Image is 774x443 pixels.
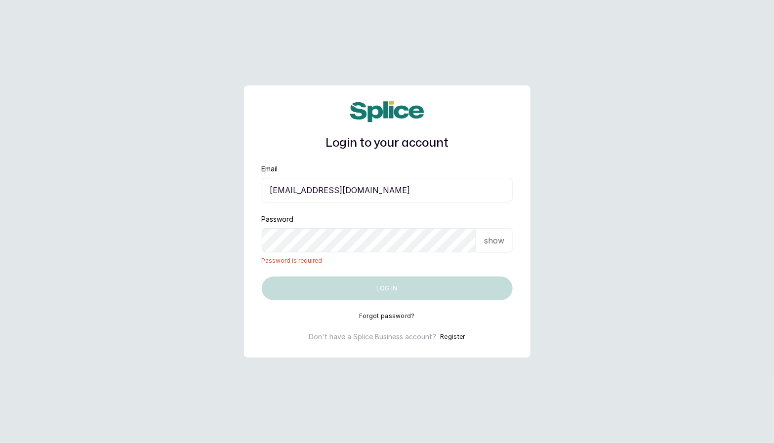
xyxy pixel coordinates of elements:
label: Password [262,214,294,224]
p: Don't have a Splice Business account? [309,332,436,342]
button: Register [440,332,465,342]
h1: Login to your account [262,134,513,152]
button: Log in [262,277,513,300]
label: Email [262,164,278,174]
button: Forgot password? [359,312,415,320]
input: email@acme.com [262,178,513,202]
p: show [484,235,504,246]
span: Password is required [262,257,513,265]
